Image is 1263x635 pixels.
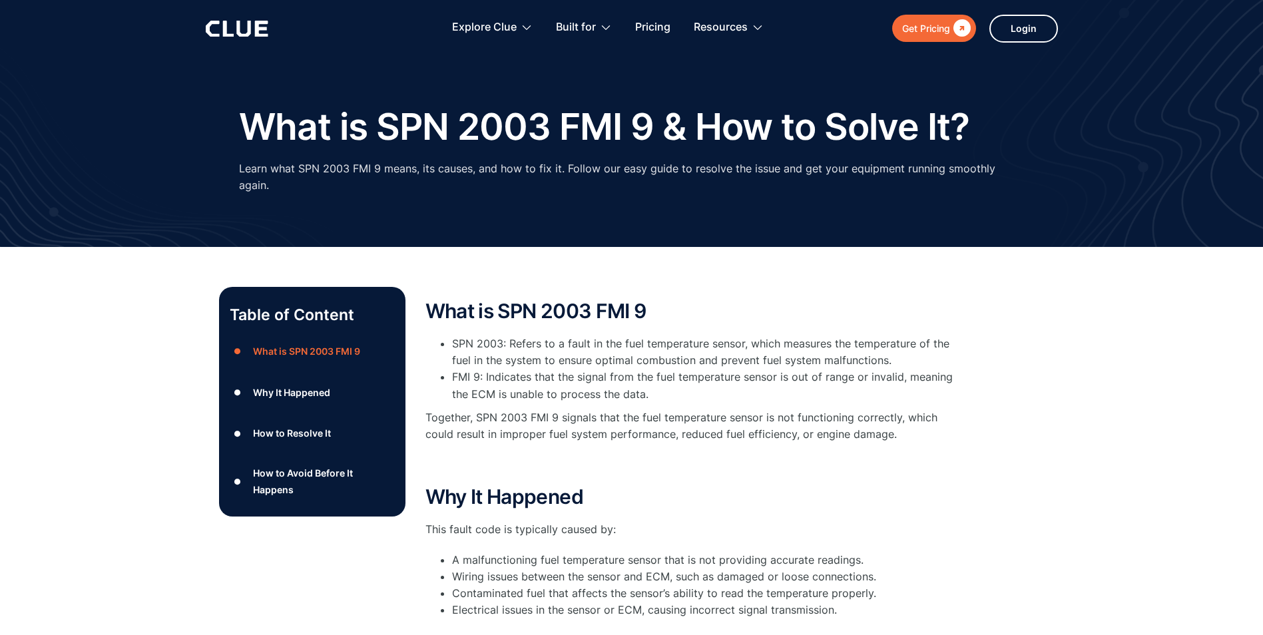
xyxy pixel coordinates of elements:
[425,521,958,538] p: This fault code is typically caused by:
[230,341,395,361] a: ●What is SPN 2003 FMI 9
[425,486,958,508] h2: Why It Happened
[230,383,246,403] div: ●
[556,7,612,49] div: Built for
[452,369,958,402] li: FMI 9: Indicates that the signal from the fuel temperature sensor is out of range or invalid, mea...
[425,409,958,443] p: Together, SPN 2003 FMI 9 signals that the fuel temperature sensor is not functioning correctly, w...
[230,341,246,361] div: ●
[239,106,970,147] h1: What is SPN 2003 FMI 9 & How to Solve It?
[452,602,958,618] li: Electrical issues in the sensor or ECM, causing incorrect signal transmission.
[452,7,517,49] div: Explore Clue
[230,423,395,443] a: ●How to Resolve It
[230,471,246,491] div: ●
[635,7,670,49] a: Pricing
[694,7,764,49] div: Resources
[425,456,958,473] p: ‍
[230,304,395,325] p: Table of Content
[253,465,394,498] div: How to Avoid Before It Happens
[230,465,395,498] a: ●How to Avoid Before It Happens
[989,15,1058,43] a: Login
[452,585,958,602] li: Contaminated fuel that affects the sensor’s ability to read the temperature properly.
[253,425,331,441] div: How to Resolve It
[892,15,976,42] a: Get Pricing
[902,20,950,37] div: Get Pricing
[253,343,360,359] div: What is SPN 2003 FMI 9
[239,160,1025,194] p: Learn what SPN 2003 FMI 9 means, its causes, and how to fix it. Follow our easy guide to resolve ...
[452,335,958,369] li: SPN 2003: Refers to a fault in the fuel temperature sensor, which measures the temperature of the...
[253,384,330,401] div: Why It Happened
[230,383,395,403] a: ●Why It Happened
[452,568,958,585] li: Wiring issues between the sensor and ECM, such as damaged or loose connections.
[452,7,533,49] div: Explore Clue
[230,423,246,443] div: ●
[694,7,748,49] div: Resources
[452,552,958,568] li: A malfunctioning fuel temperature sensor that is not providing accurate readings.
[950,20,971,37] div: 
[425,300,958,322] h2: What is SPN 2003 FMI 9
[556,7,596,49] div: Built for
